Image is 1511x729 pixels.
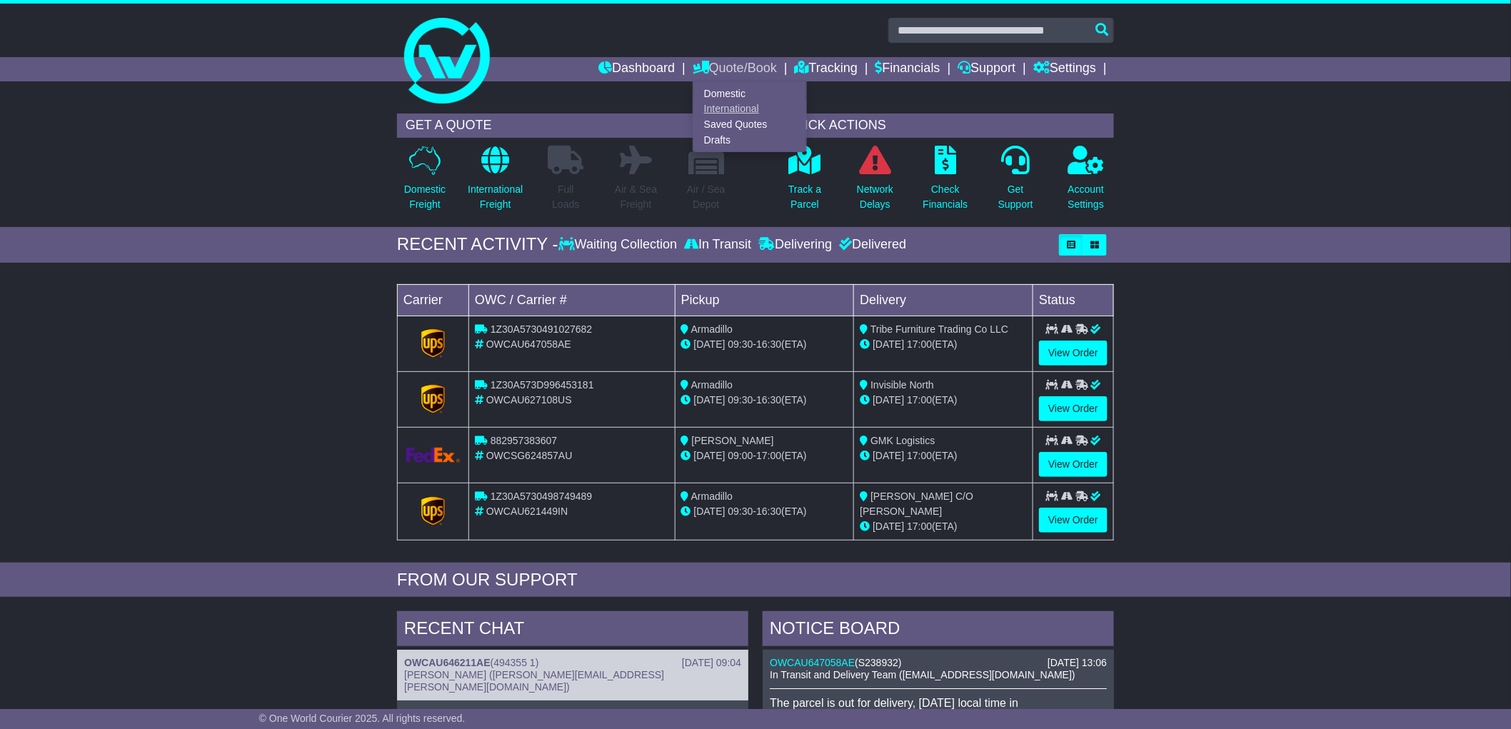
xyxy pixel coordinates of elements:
p: Get Support [998,182,1033,212]
p: Network Delays [857,182,893,212]
a: View Order [1039,508,1108,533]
td: OWC / Carrier # [469,284,676,316]
a: Support [958,57,1016,81]
div: Waiting Collection [558,237,681,253]
span: Armadillo [691,379,733,391]
span: 16:30 [756,338,781,350]
p: Track a Parcel [788,182,821,212]
span: GMK Logistics [870,435,935,446]
div: RECENT CHAT [397,611,748,650]
a: CheckFinancials [923,145,969,220]
span: 17:00 [907,338,932,350]
span: OWCAU627108US [486,394,572,406]
div: [DATE] 13:06 [1048,657,1107,669]
div: - (ETA) [681,448,848,463]
a: InternationalFreight [467,145,523,220]
a: GetSupport [998,145,1034,220]
div: - (ETA) [681,337,848,352]
p: Check Financials [923,182,968,212]
div: (ETA) [860,448,1027,463]
span: [DATE] [873,338,904,350]
p: Air & Sea Freight [615,182,657,212]
div: RECENT ACTIVITY - [397,234,558,255]
p: Account Settings [1068,182,1105,212]
div: GET A QUOTE [397,114,734,138]
div: QUICK ACTIONS [777,114,1114,138]
span: 17:00 [907,450,932,461]
a: AccountSettings [1068,145,1105,220]
span: Armadillo [691,491,733,502]
div: - (ETA) [681,393,848,408]
a: DomesticFreight [403,145,446,220]
span: Invisible North [870,379,934,391]
a: NetworkDelays [856,145,894,220]
div: Quote/Book [693,81,807,152]
a: International [693,101,806,117]
div: ( ) [404,657,741,669]
a: OWCAU647058AE [770,657,855,668]
span: Armadillo [691,323,733,335]
span: 1Z30A573D996453181 [491,379,594,391]
a: Track aParcel [788,145,822,220]
a: Settings [1033,57,1096,81]
p: Domestic Freight [404,182,446,212]
a: View Order [1039,452,1108,477]
span: [DATE] [873,450,904,461]
span: 09:30 [728,506,753,517]
a: Quote/Book [693,57,777,81]
div: (ETA) [860,393,1027,408]
div: (ETA) [860,337,1027,352]
a: Dashboard [598,57,675,81]
span: [DATE] [873,394,904,406]
span: OWCAU647058AE [486,338,571,350]
p: Morning [PERSON_NAME], [404,708,741,721]
a: OWCAU646211AE [404,657,491,668]
span: S238932 [858,657,898,668]
div: Delivering [755,237,835,253]
div: FROM OUR SUPPORT [397,570,1114,590]
a: Financials [875,57,940,81]
span: [PERSON_NAME] [692,435,774,446]
a: Tracking [795,57,858,81]
img: GetCarrierServiceLogo [421,329,446,358]
div: Delivered [835,237,906,253]
img: GetCarrierServiceLogo [421,497,446,526]
td: Delivery [854,284,1033,316]
span: 16:30 [756,394,781,406]
div: [DATE] 09:04 [682,657,741,669]
td: Status [1033,284,1114,316]
span: 09:30 [728,338,753,350]
span: [DATE] [694,506,726,517]
span: 09:30 [728,394,753,406]
p: Full Loads [548,182,583,212]
span: [DATE] [873,521,904,532]
span: 882957383607 [491,435,557,446]
div: NOTICE BOARD [763,611,1114,650]
img: GetCarrierServiceLogo [421,385,446,413]
span: 17:00 [907,521,932,532]
span: Tribe Furniture Trading Co LLC [870,323,1008,335]
a: View Order [1039,341,1108,366]
span: 09:00 [728,450,753,461]
span: [DATE] [694,338,726,350]
span: © One World Courier 2025. All rights reserved. [259,713,466,724]
img: GetCarrierServiceLogo [406,448,460,463]
a: View Order [1039,396,1108,421]
span: [DATE] [694,394,726,406]
div: In Transit [681,237,755,253]
span: OWCSG624857AU [486,450,573,461]
span: OWCAU621449IN [486,506,568,517]
span: [DATE] [694,450,726,461]
td: Pickup [675,284,854,316]
span: In Transit and Delivery Team ([EMAIL_ADDRESS][DOMAIN_NAME]) [770,669,1075,680]
span: [PERSON_NAME] ([PERSON_NAME][EMAIL_ADDRESS][PERSON_NAME][DOMAIN_NAME]) [404,669,664,693]
span: 1Z30A5730498749489 [491,491,592,502]
a: Domestic [693,86,806,101]
span: 1Z30A5730491027682 [491,323,592,335]
a: Drafts [693,132,806,148]
span: 16:30 [756,506,781,517]
div: - (ETA) [681,504,848,519]
a: Saved Quotes [693,117,806,133]
div: ( ) [770,657,1107,669]
p: International Freight [468,182,523,212]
